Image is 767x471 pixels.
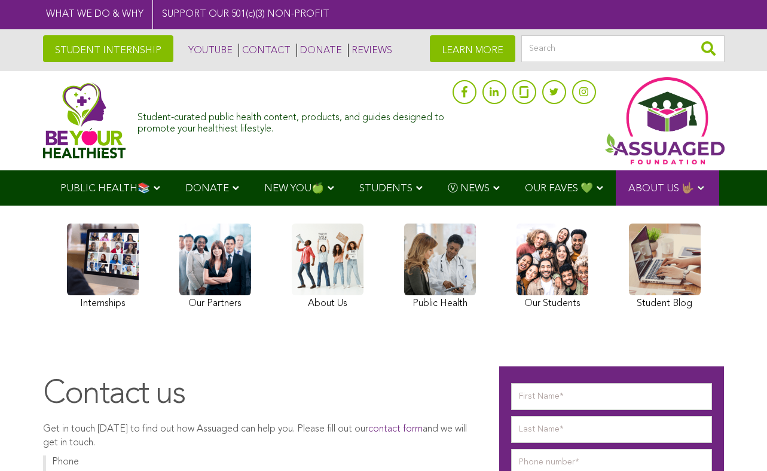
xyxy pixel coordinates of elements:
img: Assuaged App [605,77,725,164]
div: Navigation Menu [43,170,725,206]
span: Ⓥ NEWS [448,183,490,194]
span: OUR FAVES 💚 [525,183,593,194]
span: STUDENTS [359,183,412,194]
a: LEARN MORE [430,35,515,62]
a: contact form [368,424,423,434]
img: Assuaged [43,82,126,158]
a: DONATE [297,44,342,57]
a: STUDENT INTERNSHIP [43,35,173,62]
p: Get in touch [DATE] to find out how Assuaged can help you. Please fill out our and we will get in... [43,423,476,449]
span: PUBLIC HEALTH📚 [60,183,150,194]
div: Student-curated public health content, products, and guides designed to promote your healthiest l... [137,106,446,135]
a: CONTACT [239,44,291,57]
input: Last Name* [511,416,712,443]
input: First Name* [511,383,712,410]
span: ABOUT US 🤟🏽 [628,183,694,194]
span: NEW YOU🍏 [264,183,324,194]
input: Search [521,35,725,62]
h1: Contact us [43,375,476,414]
img: glassdoor [520,86,528,98]
a: YOUTUBE [185,44,233,57]
a: REVIEWS [348,44,392,57]
iframe: Chat Widget [707,414,767,471]
span: DONATE [185,183,229,194]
